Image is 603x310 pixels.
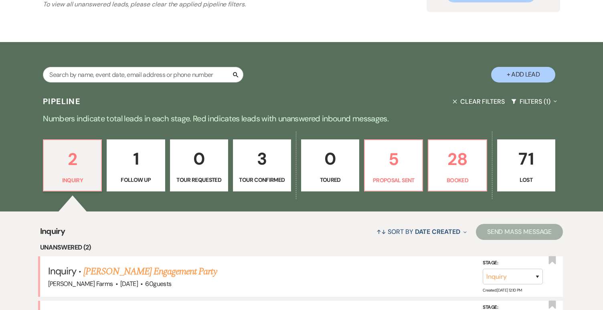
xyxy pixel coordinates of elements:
[120,280,138,288] span: [DATE]
[175,175,223,184] p: Tour Requested
[83,264,217,279] a: [PERSON_NAME] Engagement Party
[508,91,560,112] button: Filters (1)
[48,280,113,288] span: [PERSON_NAME] Farms
[233,139,291,191] a: 3Tour Confirmed
[306,145,354,172] p: 0
[370,146,417,173] p: 5
[112,145,160,172] p: 1
[40,225,65,242] span: Inquiry
[301,139,359,191] a: 0Toured
[502,175,550,184] p: Lost
[428,139,487,191] a: 28Booked
[43,67,243,83] input: Search by name, event date, email address or phone number
[48,265,76,277] span: Inquiry
[502,145,550,172] p: 71
[449,91,508,112] button: Clear Filters
[476,224,563,240] button: Send Mass Message
[373,221,469,242] button: Sort By Date Created
[43,139,102,191] a: 2Inquiry
[415,227,460,236] span: Date Created
[145,280,171,288] span: 60 guests
[433,176,481,185] p: Booked
[170,139,228,191] a: 0Tour Requested
[238,175,286,184] p: Tour Confirmed
[13,112,590,125] p: Numbers indicate total leads in each stage. Red indicates leads with unanswered inbound messages.
[49,176,96,185] p: Inquiry
[497,139,555,191] a: 71Lost
[107,139,165,191] a: 1Follow Up
[306,175,354,184] p: Toured
[491,67,555,83] button: + Add Lead
[433,146,481,173] p: 28
[483,259,543,268] label: Stage:
[370,176,417,185] p: Proposal Sent
[43,96,81,107] h3: Pipeline
[238,145,286,172] p: 3
[175,145,223,172] p: 0
[483,288,522,293] span: Created: [DATE] 12:10 PM
[49,146,96,173] p: 2
[112,175,160,184] p: Follow Up
[376,227,386,236] span: ↑↓
[40,242,563,253] li: Unanswered (2)
[364,139,423,191] a: 5Proposal Sent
